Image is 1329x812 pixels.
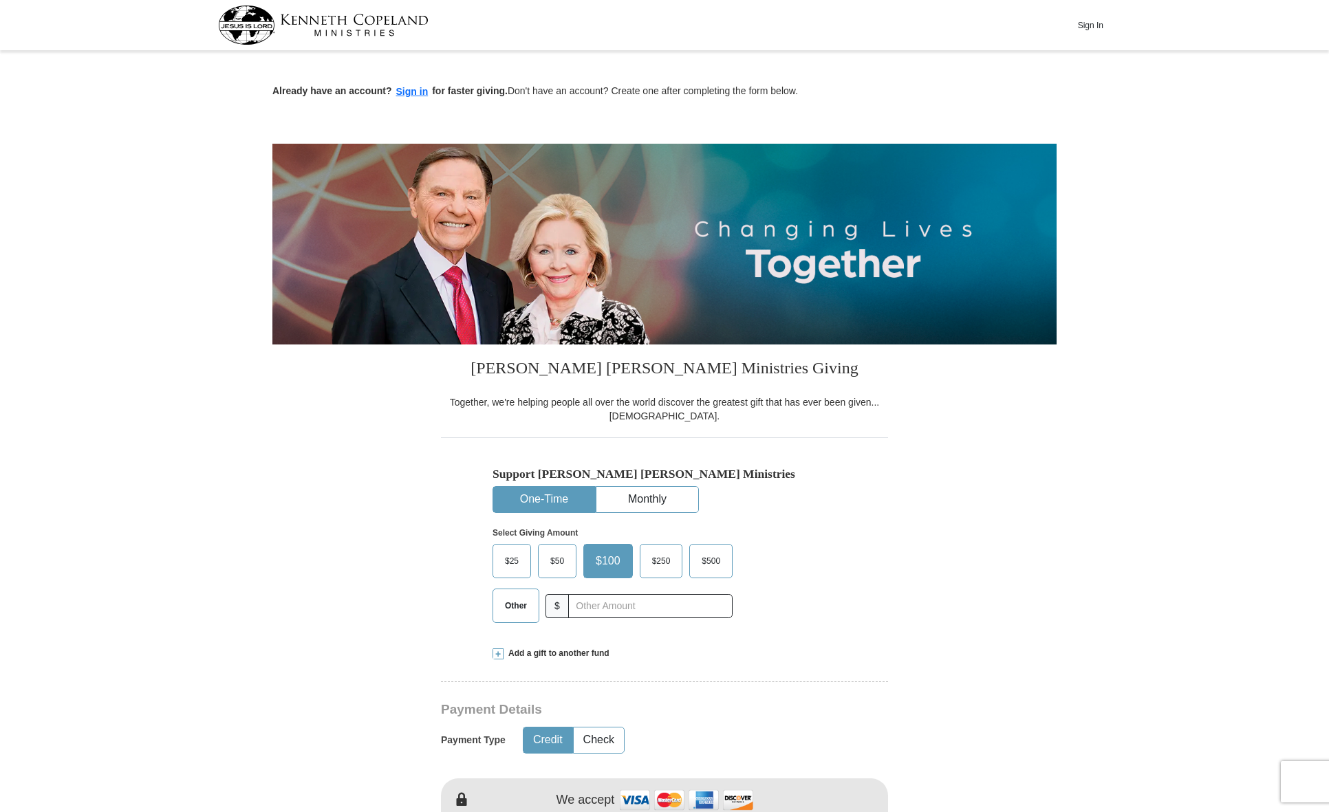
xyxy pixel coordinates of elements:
span: $50 [543,551,571,571]
h3: [PERSON_NAME] [PERSON_NAME] Ministries Giving [441,344,888,395]
strong: Select Giving Amount [493,528,578,538]
button: Sign in [392,84,433,100]
h5: Payment Type [441,734,506,746]
span: Other [498,595,534,616]
strong: Already have an account? for faster giving. [272,85,508,96]
span: $ [545,594,569,618]
h5: Support [PERSON_NAME] [PERSON_NAME] Ministries [493,467,836,481]
div: Together, we're helping people all over the world discover the greatest gift that has ever been g... [441,395,888,423]
input: Other Amount [568,594,733,618]
span: $100 [589,551,627,571]
h3: Payment Details [441,702,792,718]
span: $250 [645,551,678,571]
button: Credit [523,727,572,753]
h4: We accept [557,793,615,808]
span: $500 [695,551,727,571]
button: Check [574,727,624,753]
button: One-Time [493,487,595,512]
button: Sign In [1070,14,1111,36]
span: Add a gift to another fund [504,648,609,659]
img: kcm-header-logo.svg [218,6,429,45]
span: $25 [498,551,526,571]
p: Don't have an account? Create one after completing the form below. [272,84,1057,100]
button: Monthly [596,487,698,512]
